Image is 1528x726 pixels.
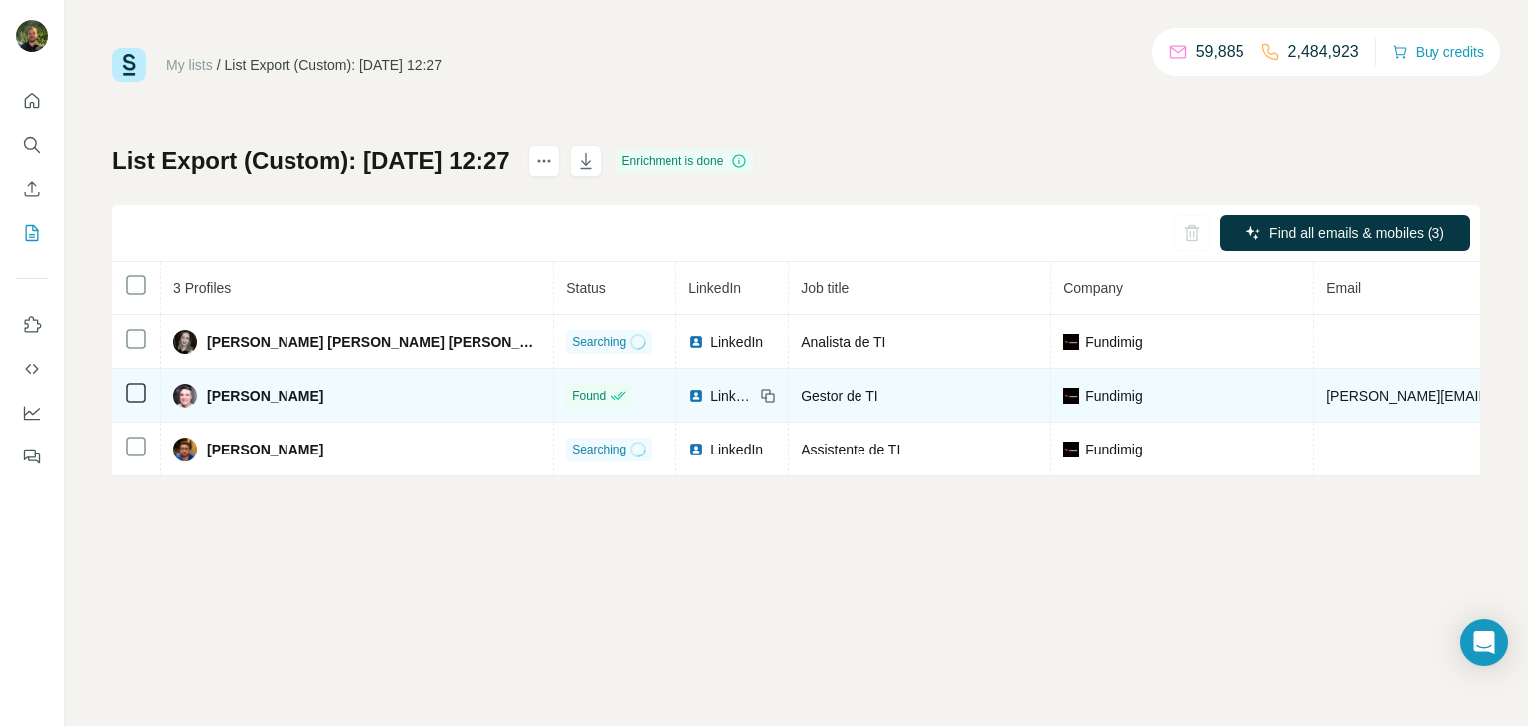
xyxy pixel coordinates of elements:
[16,215,48,251] button: My lists
[16,171,48,207] button: Enrich CSV
[16,351,48,387] button: Use Surfe API
[1220,215,1470,251] button: Find all emails & mobiles (3)
[16,439,48,474] button: Feedback
[16,127,48,163] button: Search
[1326,280,1361,296] span: Email
[1063,442,1079,457] img: company-logo
[225,55,442,75] div: List Export (Custom): [DATE] 12:27
[16,395,48,431] button: Dashboard
[1269,223,1444,243] span: Find all emails & mobiles (3)
[1085,386,1143,406] span: Fundimig
[112,145,510,177] h1: List Export (Custom): [DATE] 12:27
[572,441,626,458] span: Searching
[801,334,885,350] span: Analista de TI
[1085,440,1143,459] span: Fundimig
[688,334,704,350] img: LinkedIn logo
[16,84,48,119] button: Quick start
[1460,619,1508,666] div: Open Intercom Messenger
[173,330,197,354] img: Avatar
[572,333,626,351] span: Searching
[566,280,606,296] span: Status
[572,387,606,405] span: Found
[207,386,323,406] span: [PERSON_NAME]
[801,388,878,404] span: Gestor de TI
[173,384,197,408] img: Avatar
[1063,334,1079,350] img: company-logo
[688,280,741,296] span: LinkedIn
[16,20,48,52] img: Avatar
[1288,40,1359,64] p: 2,484,923
[710,386,754,406] span: LinkedIn
[1392,38,1484,66] button: Buy credits
[1085,332,1143,352] span: Fundimig
[217,55,221,75] li: /
[616,149,754,173] div: Enrichment is done
[528,145,560,177] button: actions
[710,332,763,352] span: LinkedIn
[173,438,197,461] img: Avatar
[166,57,213,73] a: My lists
[207,332,541,352] span: [PERSON_NAME] [PERSON_NAME] [PERSON_NAME]
[801,442,900,457] span: Assistente de TI
[1196,40,1244,64] p: 59,885
[112,48,146,82] img: Surfe Logo
[710,440,763,459] span: LinkedIn
[801,280,849,296] span: Job title
[173,280,231,296] span: 3 Profiles
[207,440,323,459] span: [PERSON_NAME]
[1063,280,1123,296] span: Company
[16,307,48,343] button: Use Surfe on LinkedIn
[1063,388,1079,404] img: company-logo
[688,442,704,457] img: LinkedIn logo
[688,388,704,404] img: LinkedIn logo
